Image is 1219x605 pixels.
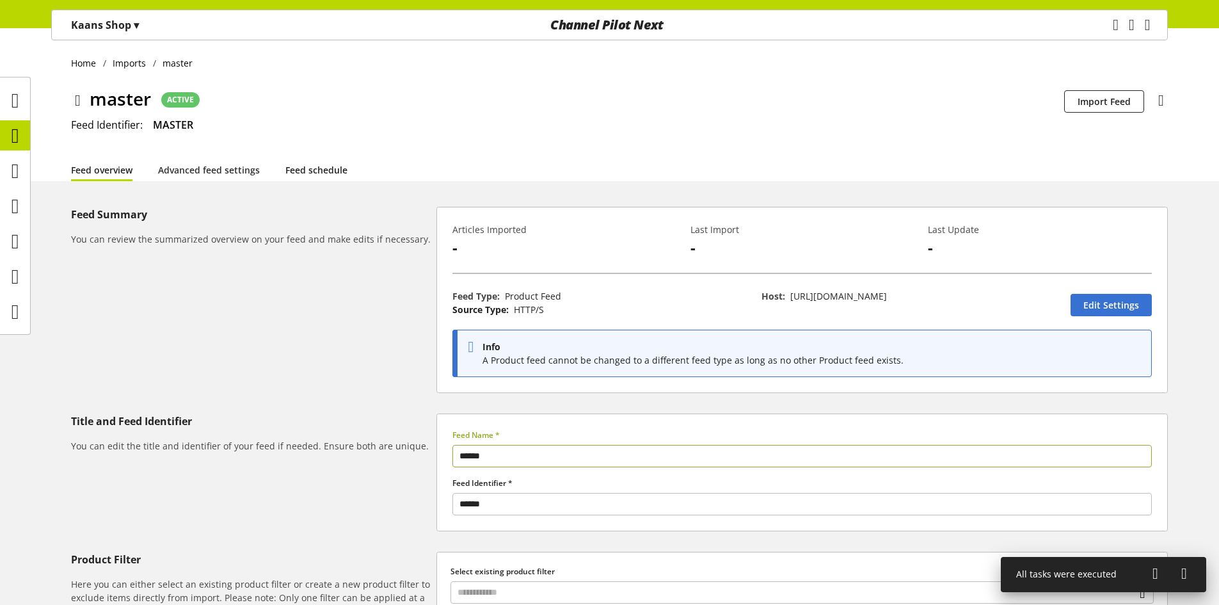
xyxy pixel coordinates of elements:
p: - [690,236,914,259]
nav: main navigation [51,10,1168,40]
span: master [90,85,151,112]
span: Source Type: [452,303,509,316]
span: Edit Settings [1083,298,1139,312]
p: Info [482,340,1145,353]
p: - [452,236,676,259]
span: HTTP/S [514,303,544,316]
a: Feed schedule [285,163,347,177]
span: Feed Identifier: [71,118,143,132]
span: Feed Identifier * [452,478,513,488]
h5: Feed Summary [71,207,431,222]
span: Host: [761,290,785,302]
p: Kaans Shop [71,17,139,33]
span: Import Feed [1078,95,1131,108]
p: Articles Imported [452,223,676,236]
a: Feed overview [71,163,132,177]
button: Import Feed [1064,90,1144,113]
h5: Title and Feed Identifier [71,414,431,429]
a: Home [71,56,103,70]
a: Imports [106,56,153,70]
span: MASTER [153,118,193,132]
span: Feed Name * [452,430,500,440]
h5: Product Filter [71,552,431,567]
p: Last Import [690,223,914,236]
a: Edit Settings [1071,294,1152,316]
a: Advanced feed settings [158,163,260,177]
span: ACTIVE [167,94,194,106]
p: A Product feed cannot be changed to a different feed type as long as no other Product feed exists. [482,353,1145,367]
span: ▾ [134,18,139,32]
span: Feed Type: [452,290,500,302]
h6: You can edit the title and identifier of your feed if needed. Ensure both are unique. [71,439,431,453]
span: All tasks were executed [1016,568,1117,580]
label: Select existing product filter [450,566,1154,577]
p: Last Update [928,223,1152,236]
p: - [928,236,1152,259]
span: Product Feed [505,290,561,302]
h6: You can review the summarized overview on your feed and make edits if necessary. [71,232,431,246]
span: https://www.wissenschaft-shop.de/export/gmc/wissenschaft-shop.csv [790,290,887,302]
